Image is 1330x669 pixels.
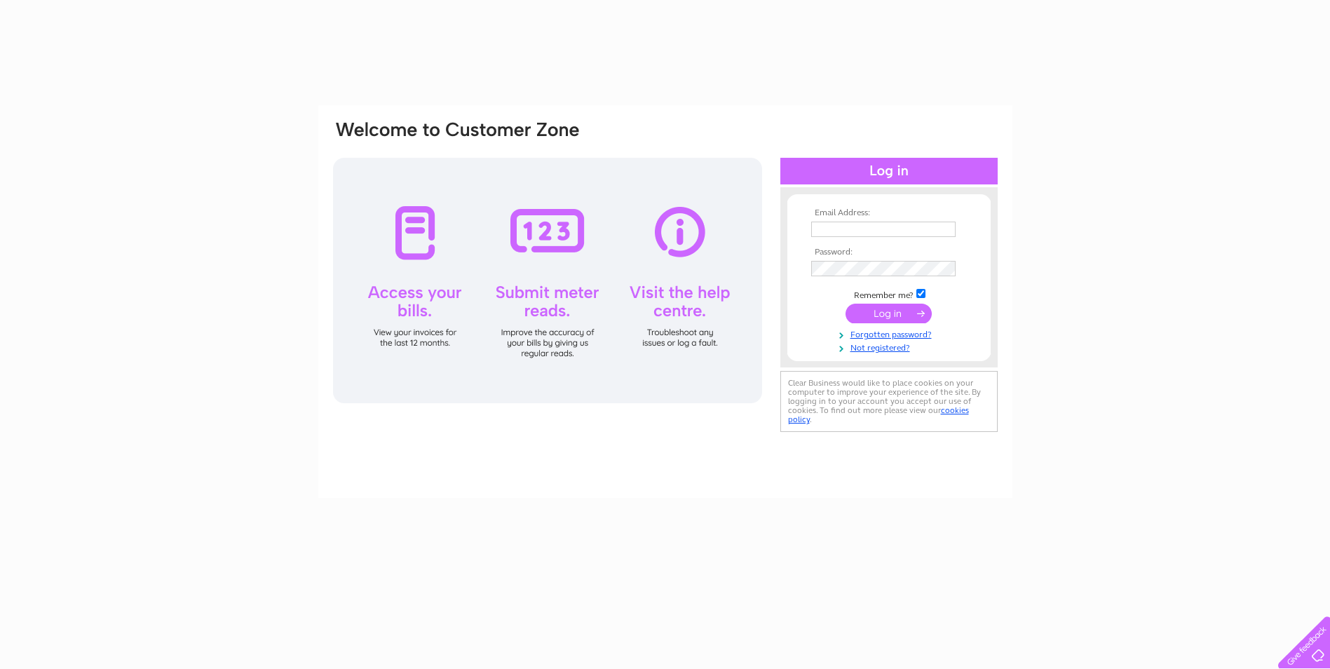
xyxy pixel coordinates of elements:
[811,340,970,353] a: Not registered?
[937,260,954,277] keeper-lock: Open Keeper Popup
[808,248,970,257] th: Password:
[788,405,969,424] a: cookies policy
[808,208,970,218] th: Email Address:
[811,327,970,340] a: Forgotten password?
[808,287,970,301] td: Remember me?
[780,371,998,432] div: Clear Business would like to place cookies on your computer to improve your experience of the sit...
[846,304,932,323] input: Submit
